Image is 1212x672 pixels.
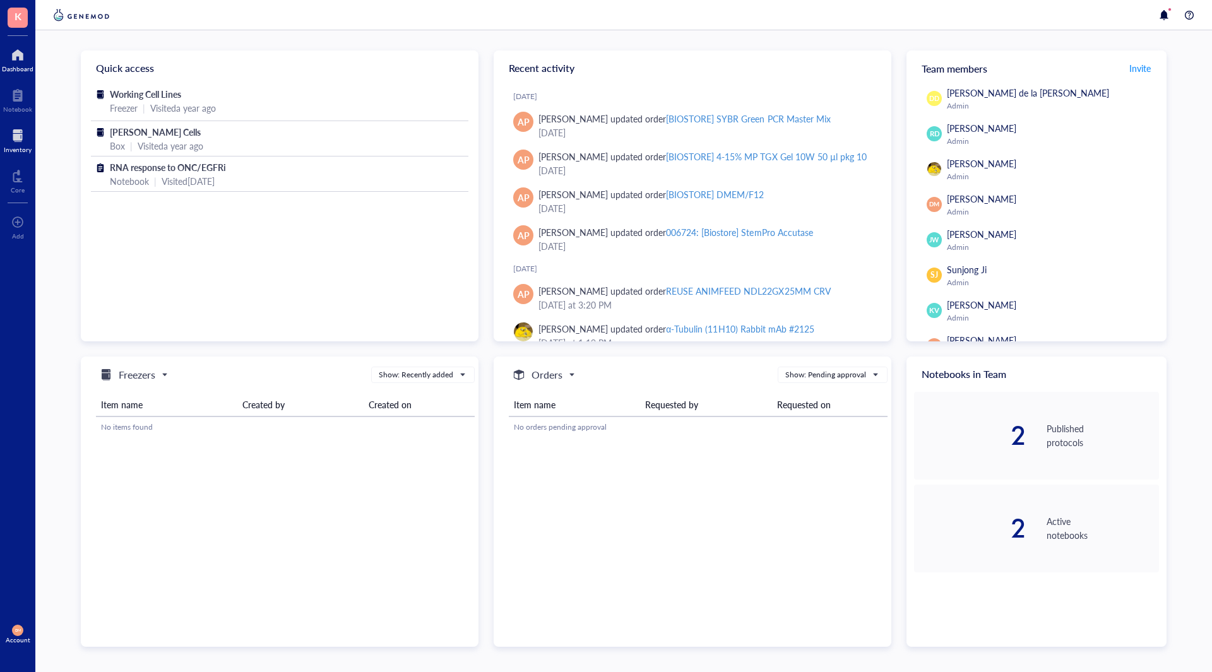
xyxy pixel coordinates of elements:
[513,264,881,274] div: [DATE]
[929,235,939,245] span: JW
[947,122,1016,134] span: [PERSON_NAME]
[110,88,181,100] span: Working Cell Lines
[364,393,475,416] th: Created on
[81,50,478,86] div: Quick access
[538,225,813,239] div: [PERSON_NAME] updated order
[237,393,364,416] th: Created by
[504,220,881,258] a: AP[PERSON_NAME] updated order006724: [Biostore] StemPro Accutase[DATE]
[666,285,830,297] div: REUSE ANIMFEED NDL22GX25MM CRV
[906,357,1167,392] div: Notebooks in Team
[927,162,941,176] img: da48f3c6-a43e-4a2d-aade-5eac0d93827f.jpeg
[947,86,1109,99] span: [PERSON_NAME] de la [PERSON_NAME]
[947,263,987,276] span: Sunjong Ji
[947,298,1016,311] span: [PERSON_NAME]
[1129,62,1151,74] span: Invite
[538,112,831,126] div: [PERSON_NAME] updated order
[947,207,1154,217] div: Admin
[504,317,881,355] a: [PERSON_NAME] updated orderα-Tubulin (11H10) Rabbit mAb #2125[DATE] at 1:19 PM
[930,340,939,351] span: AP
[930,269,938,281] span: SJ
[3,85,32,113] a: Notebook
[518,228,530,242] span: AP
[15,8,21,24] span: K
[906,50,1167,86] div: Team members
[947,313,1154,323] div: Admin
[1047,514,1159,542] div: Active notebooks
[504,182,881,220] a: AP[PERSON_NAME] updated order[BIOSTORE] DMEM/F12[DATE]
[4,146,32,153] div: Inventory
[12,232,24,240] div: Add
[538,201,871,215] div: [DATE]
[1129,58,1151,78] button: Invite
[2,65,33,73] div: Dashboard
[947,192,1016,205] span: [PERSON_NAME]
[538,284,831,298] div: [PERSON_NAME] updated order
[110,161,226,174] span: RNA response to ONC/EGFRi
[504,144,881,182] a: AP[PERSON_NAME] updated order[BIOSTORE] 4-15% MP TGX Gel 10W 50 µl pkg 10[DATE]
[947,278,1154,288] div: Admin
[947,172,1154,182] div: Admin
[666,188,764,201] div: [BIOSTORE] DMEM/F12
[4,126,32,153] a: Inventory
[119,367,155,382] h5: Freezers
[509,393,640,416] th: Item name
[532,367,562,382] h5: Orders
[504,279,881,317] a: AP[PERSON_NAME] updated orderREUSE ANIMFEED NDL22GX25MM CRV[DATE] at 3:20 PM
[929,129,939,139] span: RD
[110,101,138,115] div: Freezer
[514,421,882,433] div: No orders pending approval
[929,305,939,316] span: KV
[513,91,881,102] div: [DATE]
[914,516,1026,541] div: 2
[154,174,157,188] div: |
[11,166,25,194] a: Core
[947,334,1016,346] span: [PERSON_NAME]
[518,287,530,301] span: AP
[947,101,1154,111] div: Admin
[947,242,1154,252] div: Admin
[538,126,871,139] div: [DATE]
[538,163,871,177] div: [DATE]
[3,105,32,113] div: Notebook
[101,421,470,433] div: No items found
[110,139,125,153] div: Box
[785,369,866,380] div: Show: Pending approval
[640,393,771,416] th: Requested by
[929,200,939,209] span: DM
[96,393,237,416] th: Item name
[947,228,1016,240] span: [PERSON_NAME]
[538,298,871,312] div: [DATE] at 3:20 PM
[947,157,1016,170] span: [PERSON_NAME]
[666,150,866,163] div: [BIOSTORE] 4-15% MP TGX Gel 10W 50 µl pkg 10
[11,186,25,194] div: Core
[518,191,530,204] span: AP
[772,393,888,416] th: Requested on
[518,115,530,129] span: AP
[162,174,215,188] div: Visited [DATE]
[494,50,891,86] div: Recent activity
[538,187,764,201] div: [PERSON_NAME] updated order
[50,8,112,23] img: genemod-logo
[518,153,530,167] span: AP
[538,150,867,163] div: [PERSON_NAME] updated order
[110,174,149,188] div: Notebook
[947,136,1154,146] div: Admin
[110,126,201,138] span: [PERSON_NAME] Cells
[15,628,21,632] span: DM
[504,107,881,144] a: AP[PERSON_NAME] updated order[BIOSTORE] SYBR Green PCR Master Mix[DATE]
[379,369,453,380] div: Show: Recently added
[6,636,30,644] div: Account
[1047,421,1159,449] div: Published protocols
[666,112,830,125] div: [BIOSTORE] SYBR Green PCR Master Mix
[914,423,1026,448] div: 2
[138,139,203,153] div: Visited a year ago
[143,101,145,115] div: |
[929,93,939,103] span: DD
[150,101,216,115] div: Visited a year ago
[130,139,133,153] div: |
[538,239,871,253] div: [DATE]
[666,226,812,239] div: 006724: [Biostore] StemPro Accutase
[2,45,33,73] a: Dashboard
